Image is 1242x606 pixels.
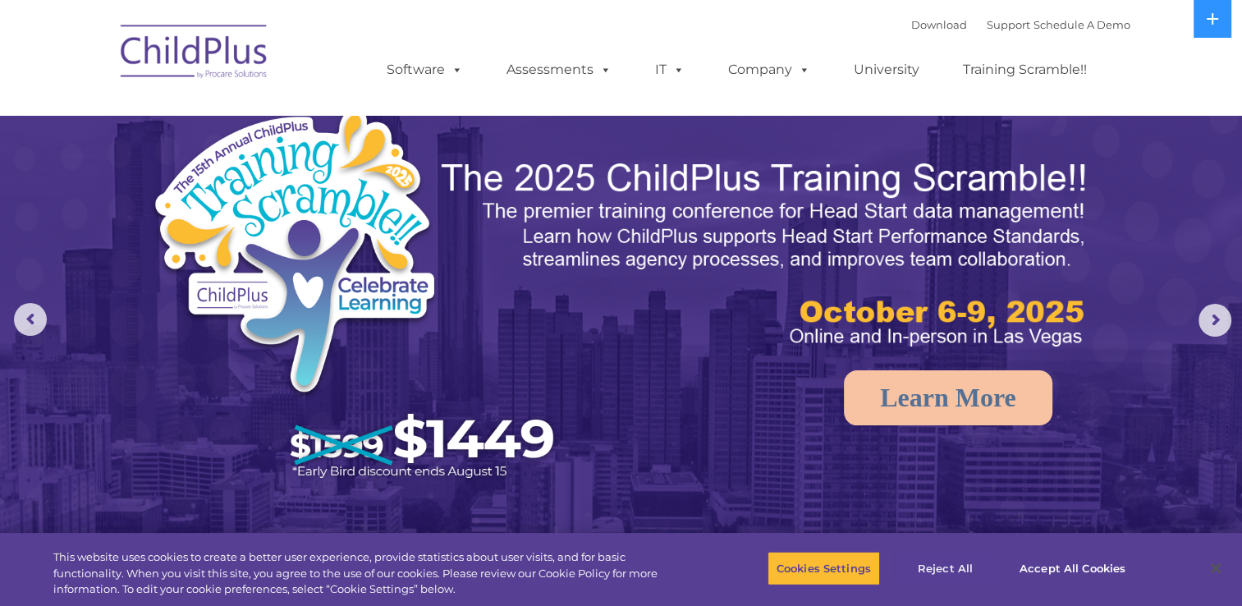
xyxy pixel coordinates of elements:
a: Support [987,18,1030,31]
button: Reject All [894,551,997,585]
button: Cookies Settings [768,551,880,585]
img: ChildPlus by Procare Solutions [112,13,277,95]
a: IT [639,53,701,86]
div: This website uses cookies to create a better user experience, provide statistics about user visit... [53,549,683,598]
button: Accept All Cookies [1011,551,1134,585]
a: Company [712,53,827,86]
a: Learn More [844,370,1052,425]
font: | [911,18,1130,31]
a: Training Scramble!! [946,53,1103,86]
a: Software [370,53,479,86]
a: Download [911,18,967,31]
a: Assessments [490,53,628,86]
span: Last name [228,108,278,121]
a: Schedule A Demo [1033,18,1130,31]
span: Phone number [228,176,298,188]
a: University [837,53,936,86]
button: Close [1198,550,1234,586]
